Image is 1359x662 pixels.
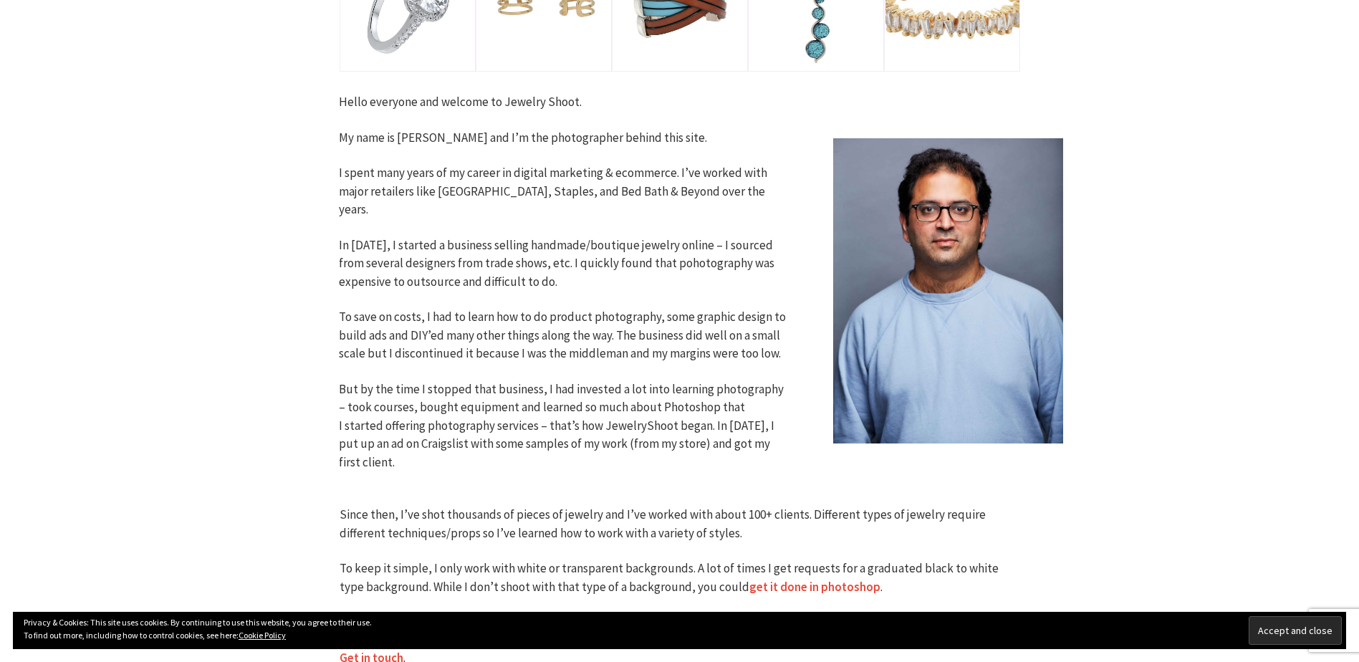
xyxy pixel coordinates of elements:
p: Hello everyone and welcome to Jewelry Shoot. [339,93,789,112]
p: But by the time I stopped that business, I had invested a lot into learning photography – took co... [339,380,789,472]
p: To keep it simple, I only work with white or transparent backgrounds. A lot of times I get reques... [340,560,1020,596]
p: Since then, I’ve shot thousands of pieces of jewelry and I’ve worked with about 100+ clients. Dif... [340,506,1020,542]
p: To save on costs, I had to learn how to do product photography, some graphic design to build ads ... [339,308,789,363]
p: My name is [PERSON_NAME] and I’m the photographer behind this site. [339,129,789,148]
p: I spent many years of my career in digital marketing & ecommerce. I’ve worked with major retailer... [339,164,789,219]
a: Cookie Policy [239,630,286,641]
a: get it done in photoshop [749,579,880,595]
div: Privacy & Cookies: This site uses cookies. By continuing to use this website, you agree to their ... [13,612,1346,649]
p: In [DATE], I started a business selling handmade/boutique jewelry online – I sourced from several... [339,236,789,292]
input: Accept and close [1249,616,1342,645]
